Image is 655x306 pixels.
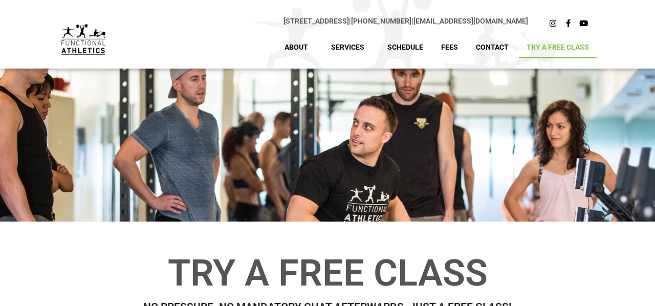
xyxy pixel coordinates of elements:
[433,36,466,58] a: Fees
[323,36,377,58] a: Services
[380,36,431,58] a: Schedule
[43,255,612,292] h1: Try a Free Class
[277,36,321,58] a: About
[283,17,351,25] span: |
[61,24,105,55] img: default-logo
[126,15,528,27] p: |
[519,36,597,58] a: Try A Free Class
[413,17,528,25] a: [EMAIL_ADDRESS][DOMAIN_NAME]
[351,17,411,25] a: [PHONE_NUMBER]
[283,17,349,25] a: [STREET_ADDRESS]
[468,36,516,58] a: Contact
